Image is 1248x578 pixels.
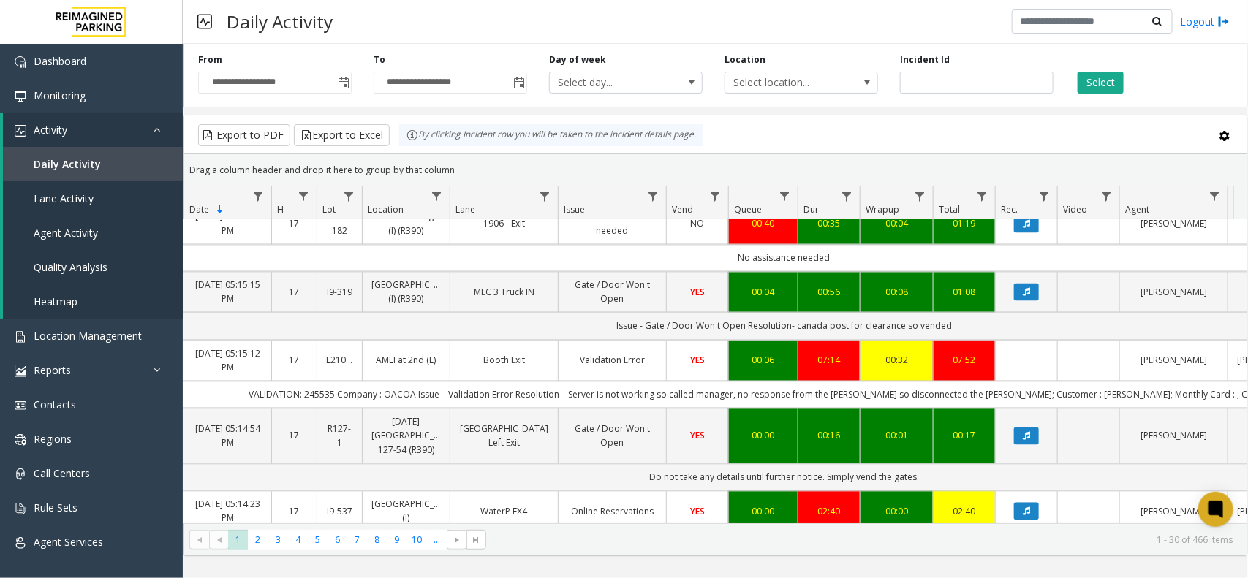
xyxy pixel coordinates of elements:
[942,505,986,519] a: 02:40
[193,278,262,306] a: [DATE] 05:15:15 PM
[371,278,441,306] a: [GEOGRAPHIC_DATA] (I) (R390)
[1063,203,1087,216] span: Video
[288,530,308,550] span: Page 4
[459,354,549,368] a: Booth Exit
[1129,505,1219,519] a: [PERSON_NAME]
[1129,354,1219,368] a: [PERSON_NAME]
[184,186,1247,523] div: Data table
[326,210,353,237] a: I25-182
[219,4,340,39] h3: Daily Activity
[15,537,26,549] img: 'icon'
[367,530,387,550] span: Page 8
[34,329,142,343] span: Location Management
[1125,203,1149,216] span: Agent
[459,217,549,231] a: 1906 - Exit
[326,422,353,450] a: R127-1
[34,294,77,308] span: Heatmap
[1205,186,1225,206] a: Agent Filter Menu
[738,429,789,443] div: 00:00
[34,157,101,171] span: Daily Activity
[495,533,1233,546] kendo-pager-info: 1 - 30 of 466 items
[15,56,26,68] img: 'icon'
[368,203,404,216] span: Location
[803,203,819,216] span: Dur
[193,422,262,450] a: [DATE] 05:14:54 PM
[942,354,986,368] div: 07:52
[193,347,262,375] a: [DATE] 05:15:12 PM
[184,157,1247,183] div: Drag a column header and drop it here to group by that column
[281,354,308,368] a: 17
[567,210,657,237] a: No assistance needed
[807,286,851,300] a: 00:56
[371,354,441,368] a: AMLI at 2nd (L)
[371,210,441,237] a: The 929 Garage (I) (R390)
[34,535,103,549] span: Agent Services
[34,398,76,411] span: Contacts
[15,468,26,480] img: 'icon'
[3,181,183,216] a: Lane Activity
[869,429,924,443] a: 00:01
[427,186,447,206] a: Location Filter Menu
[3,284,183,319] a: Heatmap
[3,250,183,284] a: Quality Analysis
[34,123,67,137] span: Activity
[676,217,719,231] a: NO
[322,203,336,216] span: Lot
[676,429,719,443] a: YES
[807,217,851,231] a: 00:35
[869,217,924,231] a: 00:04
[248,530,268,550] span: Page 2
[193,210,262,237] a: [DATE] 05:16:19 PM
[34,363,71,377] span: Reports
[1129,217,1219,231] a: [PERSON_NAME]
[738,286,789,300] a: 00:04
[15,400,26,411] img: 'icon'
[691,218,705,230] span: NO
[281,429,308,443] a: 17
[447,530,466,550] span: Go to the next page
[942,429,986,443] a: 00:17
[738,354,789,368] div: 00:06
[567,278,657,306] a: Gate / Door Won't Open
[1218,14,1230,29] img: logout
[326,505,353,519] a: I9-537
[1180,14,1230,29] a: Logout
[455,203,475,216] span: Lane
[281,286,308,300] a: 17
[942,217,986,231] div: 01:19
[869,354,924,368] div: 00:32
[1129,429,1219,443] a: [PERSON_NAME]
[249,186,268,206] a: Date Filter Menu
[738,505,789,519] a: 00:00
[1097,186,1116,206] a: Video Filter Menu
[807,429,851,443] a: 00:16
[942,286,986,300] a: 01:08
[807,505,851,519] a: 02:40
[339,186,359,206] a: Lot Filter Menu
[34,54,86,68] span: Dashboard
[690,506,705,518] span: YES
[910,186,930,206] a: Wrapup Filter Menu
[672,203,693,216] span: Vend
[34,88,86,102] span: Monitoring
[866,203,899,216] span: Wrapup
[427,530,447,550] span: Page 11
[567,422,657,450] a: Gate / Door Won't Open
[567,354,657,368] a: Validation Error
[15,91,26,102] img: 'icon'
[869,286,924,300] div: 00:08
[643,186,663,206] a: Issue Filter Menu
[277,203,284,216] span: H
[676,354,719,368] a: YES
[34,260,107,274] span: Quality Analysis
[15,434,26,446] img: 'icon'
[869,505,924,519] div: 00:00
[738,217,789,231] div: 00:40
[268,530,288,550] span: Page 3
[510,72,526,93] span: Toggle popup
